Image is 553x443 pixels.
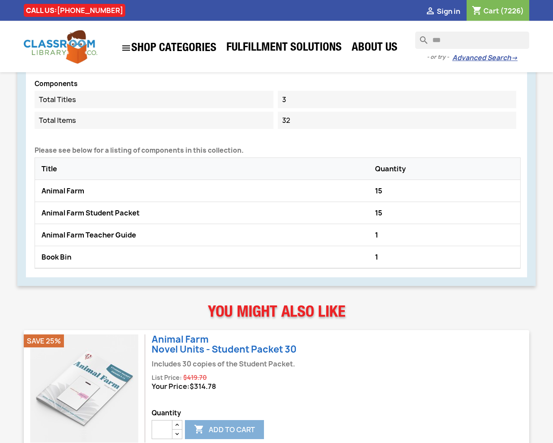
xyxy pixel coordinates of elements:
[511,54,518,62] span: →
[24,4,125,17] div: CALL US:
[152,420,172,439] input: Quantity
[373,162,516,175] div: Quantity
[190,382,216,391] span: Price
[278,91,517,108] dd: 3
[24,30,97,64] img: Classroom Library Company
[278,112,517,129] dd: 32
[373,228,516,241] div: 1
[437,6,460,16] span: Sign in
[152,333,296,356] a: Animal FarmNovel Units - Student Packet 30
[39,250,373,263] div: Book Bin
[17,296,536,331] p: You might also like
[35,80,521,88] p: Components
[39,184,373,197] div: Animal Farm
[373,184,516,197] div: 15
[452,54,518,62] a: Advanced Search→
[35,112,273,129] dt: Total Items
[57,6,123,15] a: [PHONE_NUMBER]
[185,420,264,439] button: Add to cart
[117,39,221,58] a: SHOP CATEGORIES
[152,374,182,382] span: List Price:
[500,6,524,16] span: (7226)
[24,334,64,347] li: Save 25%
[472,6,524,16] a: Shopping cart link containing 7226 product(s)
[472,6,482,16] i: shopping_cart
[152,409,297,417] span: Quantity
[373,206,516,219] div: 15
[35,91,273,108] dt: Total Titles
[183,373,207,382] span: Regular price
[30,334,138,443] img: Animal Farm (Novel Units - Student Packet 30)
[39,228,373,241] div: Animal Farm Teacher Guide
[483,6,499,16] span: Cart
[427,53,452,61] span: - or try -
[425,6,435,17] i: 
[347,40,402,57] a: About Us
[373,250,516,263] div: 1
[194,425,204,435] i: 
[35,146,521,155] p: Please see below for a listing of components in this collection.
[415,32,426,42] i: search
[39,162,373,175] div: Title
[415,32,529,49] input: Search
[222,40,346,57] a: Fulfillment Solutions
[425,6,460,16] a:  Sign in
[152,358,297,373] div: Includes 30 copies of the Student Packet.
[152,382,297,391] div: Your Price:
[121,43,131,53] i: 
[39,206,373,219] div: Animal Farm Student Packet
